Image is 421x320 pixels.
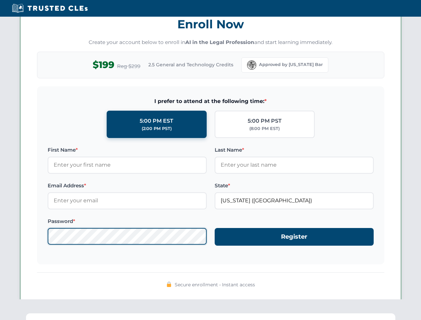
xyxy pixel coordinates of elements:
[10,3,90,13] img: Trusted CLEs
[148,61,233,68] span: 2.5 General and Technology Credits
[215,228,374,246] button: Register
[248,117,282,125] div: 5:00 PM PST
[48,217,207,225] label: Password
[175,281,255,288] span: Secure enrollment • Instant access
[166,282,172,287] img: 🔒
[259,61,323,68] span: Approved by [US_STATE] Bar
[48,157,207,173] input: Enter your first name
[48,182,207,190] label: Email Address
[48,192,207,209] input: Enter your email
[215,146,374,154] label: Last Name
[142,125,172,132] div: (2:00 PM PST)
[215,182,374,190] label: State
[93,57,114,72] span: $199
[140,117,173,125] div: 5:00 PM EST
[185,39,254,45] strong: AI in the Legal Profession
[215,157,374,173] input: Enter your last name
[37,14,384,35] h3: Enroll Now
[48,146,207,154] label: First Name
[48,97,374,106] span: I prefer to attend at the following time:
[215,192,374,209] input: Florida (FL)
[37,39,384,46] p: Create your account below to enroll in and start learning immediately.
[117,62,140,70] span: Reg $299
[249,125,280,132] div: (8:00 PM EST)
[247,60,256,70] img: Florida Bar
